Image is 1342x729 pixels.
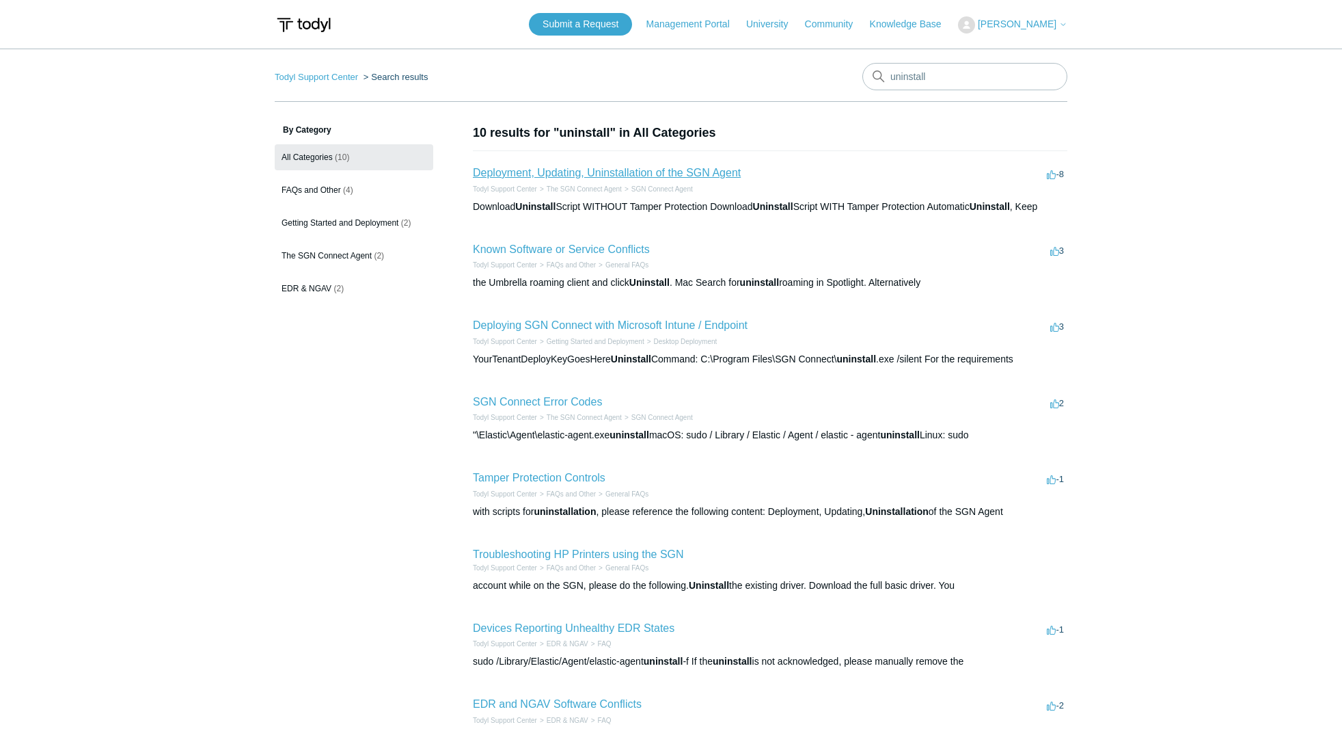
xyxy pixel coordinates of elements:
div: the Umbrella roaming client and click . Mac Search for roaming in Spotlight. Alternatively [473,276,1067,290]
a: Tamper Protection Controls [473,472,605,483]
a: Desktop Deployment [654,338,717,345]
li: FAQ [588,639,612,649]
a: Todyl Support Center [473,640,537,648]
li: FAQs and Other [537,260,596,270]
span: -2 [1047,700,1064,711]
a: EDR and NGAV Software Conflicts [473,698,642,710]
a: Getting Started and Deployment [547,338,644,345]
a: Todyl Support Center [473,414,537,421]
span: 2 [1050,398,1064,408]
a: General FAQs [605,490,648,498]
a: Todyl Support Center [275,72,358,82]
a: Known Software or Service Conflicts [473,243,650,255]
a: FAQ [598,717,612,724]
em: Uninstall [753,201,793,212]
a: Todyl Support Center [473,564,537,572]
a: The SGN Connect Agent (2) [275,243,433,269]
em: uninstall [610,429,649,440]
li: Todyl Support Center [473,489,537,499]
span: Getting Started and Deployment [282,218,398,228]
a: FAQs and Other [547,564,596,572]
span: -1 [1047,624,1064,635]
span: (2) [333,284,344,293]
a: Todyl Support Center [473,185,537,193]
em: Uninstall [515,201,556,212]
a: EDR & NGAV (2) [275,276,433,302]
a: Todyl Support Center [473,490,537,498]
li: SGN Connect Agent [622,184,693,194]
li: FAQs and Other [537,489,596,499]
span: -1 [1047,474,1064,484]
li: EDR & NGAV [537,715,588,726]
a: The SGN Connect Agent [547,185,622,193]
em: uninstall [880,429,920,440]
a: Todyl Support Center [473,338,537,345]
li: The SGN Connect Agent [537,184,622,194]
div: account while on the SGN, please do the following. the existing driver. Download the full basic d... [473,579,1067,593]
a: The SGN Connect Agent [547,414,622,421]
li: FAQ [588,715,612,726]
a: Submit a Request [529,13,632,36]
a: FAQ [598,640,612,648]
em: uninstall [837,354,877,364]
li: Todyl Support Center [275,72,361,82]
a: FAQs and Other [547,261,596,269]
li: Search results [361,72,428,82]
div: Download Script WITHOUT Tamper Protection Download Script WITH Tamper Protection Automatic , Keep [473,200,1067,214]
span: (4) [343,185,353,195]
em: Uninstall [689,580,729,591]
em: Uninstall [611,354,651,364]
em: uninstall [644,656,683,667]
li: Todyl Support Center [473,184,537,194]
em: Uninstall [970,201,1010,212]
em: Uninstall [629,277,670,288]
h1: 10 results for "uninstall" in All Categories [473,124,1067,142]
li: Todyl Support Center [473,715,537,726]
h3: By Category [275,124,433,136]
a: Devices Reporting Unhealthy EDR States [473,622,674,634]
a: University [746,17,802,31]
li: Todyl Support Center [473,639,537,649]
a: Management Portal [646,17,743,31]
a: Todyl Support Center [473,261,537,269]
span: All Categories [282,153,333,162]
a: Deploying SGN Connect with Microsoft Intune / Endpoint [473,319,748,331]
li: EDR & NGAV [537,639,588,649]
a: Todyl Support Center [473,717,537,724]
li: The SGN Connect Agent [537,412,622,423]
span: The SGN Connect Agent [282,251,372,261]
em: uninstall [740,277,780,288]
li: General FAQs [596,260,648,270]
li: Getting Started and Deployment [537,336,644,347]
a: Community [805,17,867,31]
div: "\Elastic\Agent\elastic-agent.exe macOS: sudo / Library / Elastic / Agent / elastic - agent Linux... [473,428,1067,442]
span: EDR & NGAV [282,284,331,293]
input: Search [862,63,1067,90]
a: Knowledge Base [870,17,955,31]
span: (10) [335,153,349,162]
em: uninstall [713,656,752,667]
span: [PERSON_NAME] [978,18,1056,29]
span: (2) [401,218,411,228]
span: (2) [374,251,384,261]
span: 3 [1050,321,1064,332]
span: FAQs and Other [282,185,341,195]
li: Desktop Deployment [644,336,717,347]
button: [PERSON_NAME] [958,16,1067,34]
img: Todyl Support Center Help Center home page [275,12,333,38]
div: sudo /Library/Elastic/Agent/elastic-agent -f If the is not acknowledged, please manually remove the [473,654,1067,669]
a: SGN Connect Agent [631,414,693,421]
a: SGN Connect Agent [631,185,693,193]
div: YourTenantDeployKeyGoesHere Command: C:\Program Files\SGN Connect\ .exe /silent For the requirements [473,352,1067,367]
li: Todyl Support Center [473,412,537,423]
span: 3 [1050,246,1064,256]
a: General FAQs [605,261,648,269]
li: FAQs and Other [537,563,596,573]
a: General FAQs [605,564,648,572]
a: FAQs and Other [547,490,596,498]
div: with scripts for , please reference the following content: Deployment, Updating, of the SGN Agent [473,505,1067,519]
a: Getting Started and Deployment (2) [275,210,433,236]
em: uninstallation [534,506,596,517]
li: SGN Connect Agent [622,412,693,423]
li: General FAQs [596,563,648,573]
